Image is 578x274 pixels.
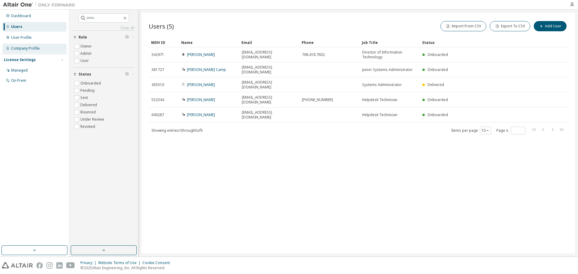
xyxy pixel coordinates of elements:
label: Sent [80,94,89,101]
div: Website Terms of Use [98,260,142,265]
span: [EMAIL_ADDRESS][DOMAIN_NAME] [242,110,297,120]
span: Clear filter [125,72,129,77]
span: Delivered [427,82,444,87]
span: Director of Information Technology [362,50,417,60]
img: facebook.svg [36,262,43,269]
span: Clear filter [125,35,129,40]
label: Pending [80,87,96,94]
label: Onboarded [80,80,102,87]
span: Role [79,35,87,40]
div: Cookie Consent [142,260,173,265]
div: On Prem [11,78,26,83]
span: Systems Administrator [362,82,402,87]
span: 708.418.7602 [302,52,325,57]
div: Name [181,38,237,47]
button: Role [73,31,134,44]
span: Users (5) [149,22,174,30]
button: 10 [481,128,489,133]
div: Users [11,24,22,29]
button: Status [73,68,134,81]
div: Job Title [362,38,417,47]
label: Bounced [80,109,97,116]
span: Page n. [496,127,525,134]
a: [PERSON_NAME] [187,52,215,57]
span: [EMAIL_ADDRESS][DOMAIN_NAME] [242,65,297,75]
a: Clear all [73,26,134,30]
span: 435310 [151,82,164,87]
label: Admin [80,50,93,57]
div: Dashboard [11,14,31,18]
label: Revoked [80,123,96,130]
img: youtube.svg [66,262,75,269]
span: 532344 [151,97,164,102]
div: User Profile [11,35,32,40]
button: Add User [534,21,567,31]
span: Onboarded [427,52,448,57]
div: Privacy [80,260,98,265]
span: Junior Systems Administrator [362,67,413,72]
label: Owner [80,43,93,50]
span: 640287 [151,112,164,117]
span: Onboarded [427,97,448,102]
span: Items per page [451,127,491,134]
a: [PERSON_NAME] [187,112,215,117]
span: [EMAIL_ADDRESS][DOMAIN_NAME] [242,95,297,105]
div: Status [422,38,536,47]
img: instagram.svg [46,262,53,269]
img: Altair One [3,2,78,8]
div: Company Profile [11,46,40,51]
label: User [80,57,90,64]
span: 381727 [151,67,164,72]
a: [PERSON_NAME] [187,82,215,87]
span: 342971 [151,52,164,57]
p: © 2025 Altair Engineering, Inc. All Rights Reserved. [80,265,173,270]
div: Phone [302,38,357,47]
a: [PERSON_NAME] Camp [187,67,226,72]
div: License Settings [4,57,36,62]
label: Delivered [80,101,98,109]
span: [EMAIL_ADDRESS][DOMAIN_NAME] [242,50,297,60]
div: Email [241,38,297,47]
span: Status [79,72,91,77]
span: Onboarded [427,112,448,117]
div: Managed [11,68,28,73]
img: linkedin.svg [56,262,63,269]
div: MDH ID [151,38,176,47]
span: Helpdesk Technician [362,97,397,102]
span: [EMAIL_ADDRESS][DOMAIN_NAME] [242,80,297,90]
a: [PERSON_NAME] [187,97,215,102]
span: Helpdesk Technician [362,112,397,117]
span: [PHONE_NUMBER] [302,97,333,102]
button: Export To CSV [490,21,530,31]
img: altair_logo.svg [2,262,33,269]
span: Showing entries 1 through 5 of 5 [151,128,203,133]
button: Import From CSV [440,21,486,31]
label: Under Review [80,116,105,123]
span: Onboarded [427,67,448,72]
